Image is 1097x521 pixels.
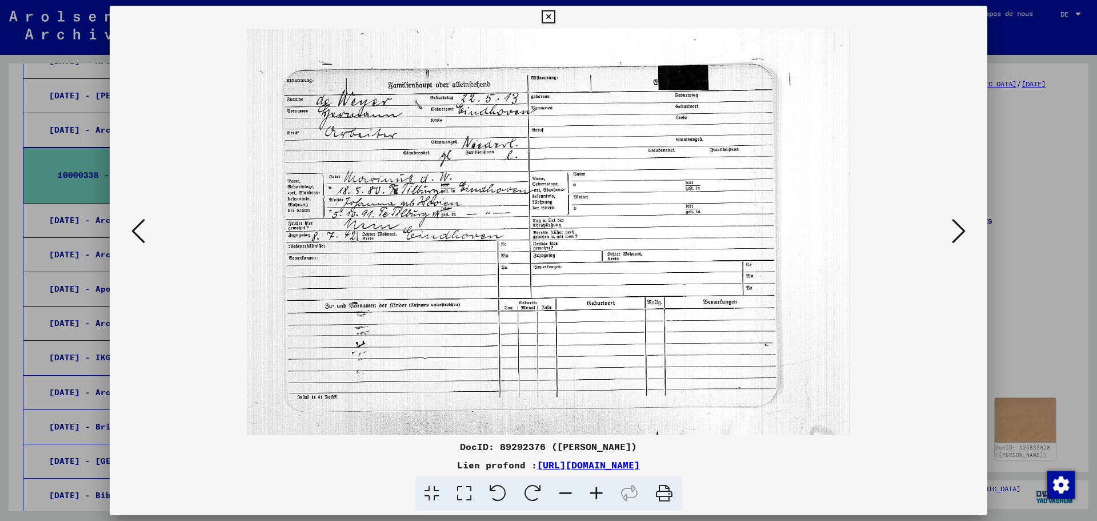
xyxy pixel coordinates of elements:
[460,441,637,452] font: DocID: 89292376 ([PERSON_NAME])
[1047,471,1075,499] img: Modifier le consentement
[537,459,640,471] a: [URL][DOMAIN_NAME]
[457,459,537,471] font: Lien profond :
[149,29,948,435] img: 001.jpg
[1047,471,1074,498] div: Modifier le consentement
